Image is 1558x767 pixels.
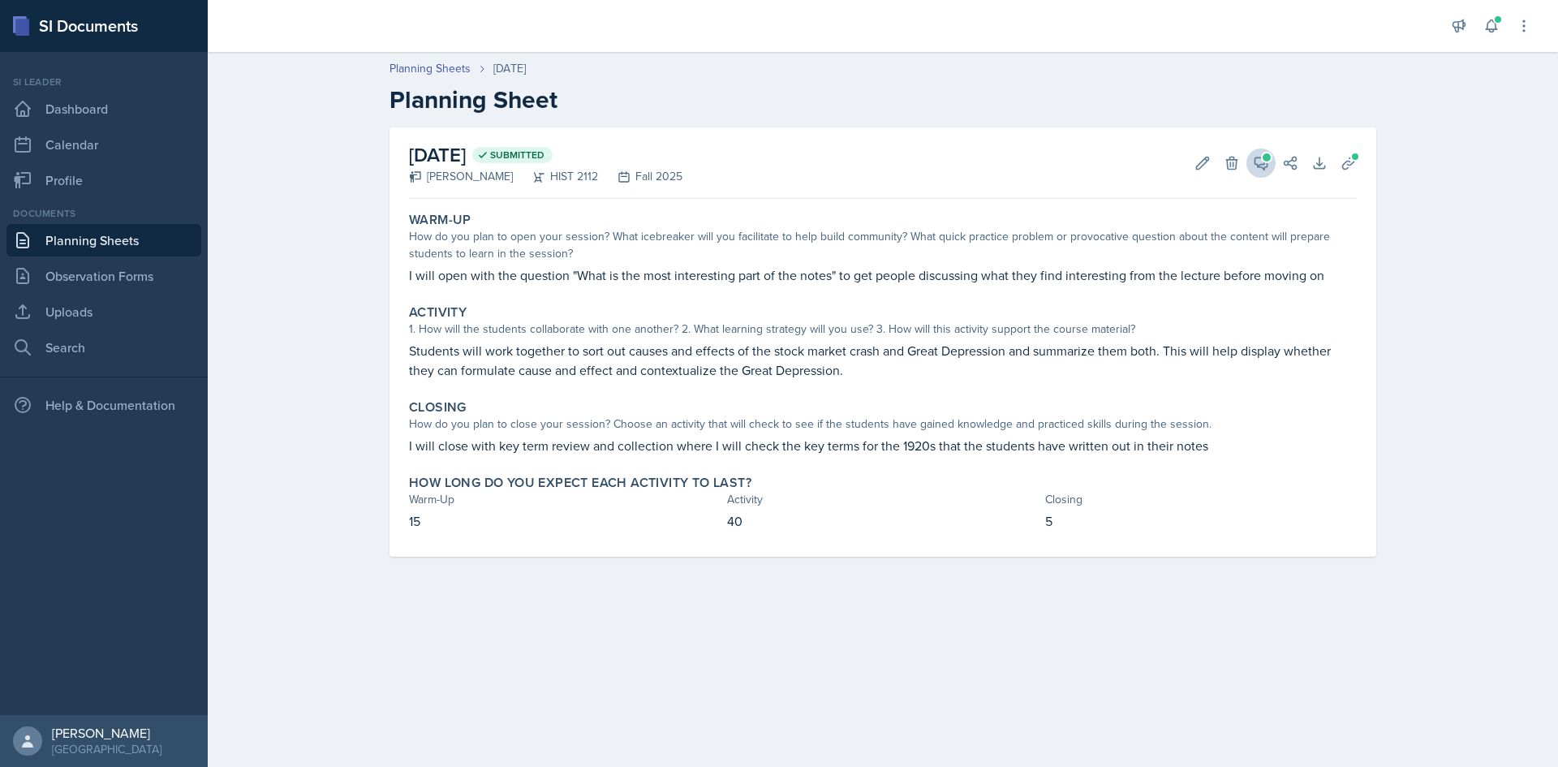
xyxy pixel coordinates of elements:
[727,511,1039,531] p: 40
[409,416,1357,433] div: How do you plan to close your session? Choose an activity that will check to see if the students ...
[52,741,161,757] div: [GEOGRAPHIC_DATA]
[409,304,467,321] label: Activity
[1045,491,1357,508] div: Closing
[409,168,513,185] div: [PERSON_NAME]
[409,265,1357,285] p: I will open with the question "What is the most interesting part of the notes" to get people disc...
[490,149,544,162] span: Submitted
[409,436,1357,455] p: I will close with key term review and collection where I will check the key terms for the 1920s t...
[6,331,201,364] a: Search
[389,85,1376,114] h2: Planning Sheet
[389,60,471,77] a: Planning Sheets
[6,75,201,89] div: Si leader
[6,260,201,292] a: Observation Forms
[6,389,201,421] div: Help & Documentation
[727,491,1039,508] div: Activity
[6,295,201,328] a: Uploads
[598,168,682,185] div: Fall 2025
[6,224,201,256] a: Planning Sheets
[52,725,161,741] div: [PERSON_NAME]
[6,164,201,196] a: Profile
[6,93,201,125] a: Dashboard
[513,168,598,185] div: HIST 2112
[6,128,201,161] a: Calendar
[409,321,1357,338] div: 1. How will the students collaborate with one another? 2. What learning strategy will you use? 3....
[409,491,721,508] div: Warm-Up
[409,511,721,531] p: 15
[409,341,1357,380] p: Students will work together to sort out causes and effects of the stock market crash and Great De...
[493,60,526,77] div: [DATE]
[409,212,471,228] label: Warm-Up
[409,140,682,170] h2: [DATE]
[6,206,201,221] div: Documents
[1045,511,1357,531] p: 5
[409,228,1357,262] div: How do you plan to open your session? What icebreaker will you facilitate to help build community...
[409,475,751,491] label: How long do you expect each activity to last?
[409,399,467,416] label: Closing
